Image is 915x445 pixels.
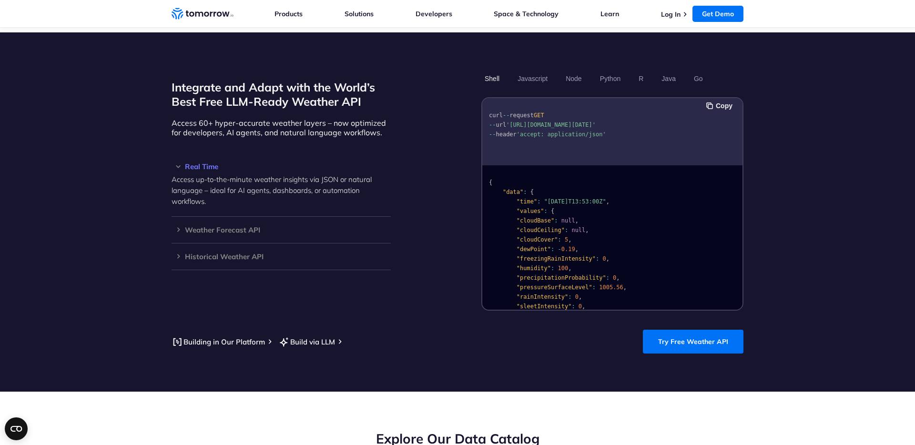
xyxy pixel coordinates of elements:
span: request [509,112,534,119]
button: Javascript [514,71,551,87]
span: "rainIntensity" [517,293,568,300]
span: "dewPoint" [517,246,551,253]
span: , [582,303,585,310]
span: : [565,227,568,233]
span: "time" [517,198,537,205]
h2: Integrate and Adapt with the World’s Best Free LLM-Ready Weather API [172,80,391,109]
p: Access 60+ hyper-accurate weather layers – now optimized for developers, AI agents, and natural l... [172,118,391,137]
p: Access up-to-the-minute weather insights via JSON or natural language – ideal for AI agents, dash... [172,174,391,207]
span: , [616,274,620,281]
h3: Real Time [172,163,391,170]
a: Products [274,10,303,18]
span: "[DATE]T13:53:00Z" [544,198,606,205]
span: : [544,208,548,214]
span: GET [534,112,544,119]
span: : [571,303,575,310]
span: 'accept: application/json' [517,131,606,138]
span: -- [503,112,509,119]
span: , [575,246,579,253]
span: : [523,189,527,195]
span: "pressureSurfaceLevel" [517,284,592,291]
span: -- [489,121,496,128]
span: , [606,198,610,205]
span: : [596,255,599,262]
a: Home link [172,7,234,21]
a: Learn [600,10,619,18]
span: : [558,236,561,243]
span: "cloudBase" [517,217,554,224]
span: 0.19 [561,246,575,253]
span: header [496,131,516,138]
span: , [606,255,610,262]
span: , [575,217,579,224]
span: 5 [565,236,568,243]
span: "precipitationProbability" [517,274,606,281]
span: 0 [579,303,582,310]
a: Solutions [345,10,374,18]
span: - [558,246,561,253]
span: "freezingRainIntensity" [517,255,596,262]
button: Go [691,71,706,87]
span: '[URL][DOMAIN_NAME][DATE]' [506,121,596,128]
a: Log In [661,10,681,19]
span: "sleetIntensity" [517,303,572,310]
span: : [537,198,540,205]
span: { [530,189,534,195]
span: 100 [558,265,569,272]
button: Node [562,71,585,87]
button: Shell [481,71,503,87]
button: R [635,71,647,87]
span: 0 [575,293,579,300]
button: Python [597,71,624,87]
span: : [592,284,596,291]
h3: Weather Forecast API [172,226,391,233]
span: , [623,284,627,291]
span: null [571,227,585,233]
button: Copy [706,101,735,111]
a: Developers [416,10,452,18]
span: { [551,208,554,214]
span: , [585,227,589,233]
span: "data" [503,189,523,195]
span: : [554,217,558,224]
span: -- [489,131,496,138]
span: "humidity" [517,265,551,272]
span: : [568,293,571,300]
button: Open CMP widget [5,417,28,440]
span: "cloudCover" [517,236,558,243]
span: , [568,265,571,272]
a: Building in Our Platform [172,336,265,348]
span: : [606,274,610,281]
a: Build via LLM [278,336,335,348]
span: url [496,121,506,128]
span: "values" [517,208,544,214]
a: Space & Technology [494,10,559,18]
span: { [489,179,492,186]
span: curl [489,112,503,119]
span: 0 [613,274,616,281]
a: Get Demo [692,6,743,22]
span: "cloudCeiling" [517,227,565,233]
span: 1005.56 [599,284,623,291]
h3: Historical Weather API [172,253,391,260]
a: Try Free Weather API [643,330,743,354]
span: , [568,236,571,243]
span: , [579,293,582,300]
span: : [551,246,554,253]
span: : [551,265,554,272]
button: Java [658,71,679,87]
span: null [561,217,575,224]
span: 0 [602,255,606,262]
